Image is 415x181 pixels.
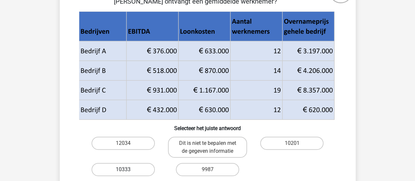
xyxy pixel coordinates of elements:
h6: Selecteer het juiste antwoord [70,120,345,131]
label: 10333 [92,163,155,176]
label: 12034 [92,137,155,150]
label: 9987 [176,163,239,176]
label: Dit is niet te bepalen met de gegeven informatie [168,137,247,158]
label: 10201 [260,137,323,150]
